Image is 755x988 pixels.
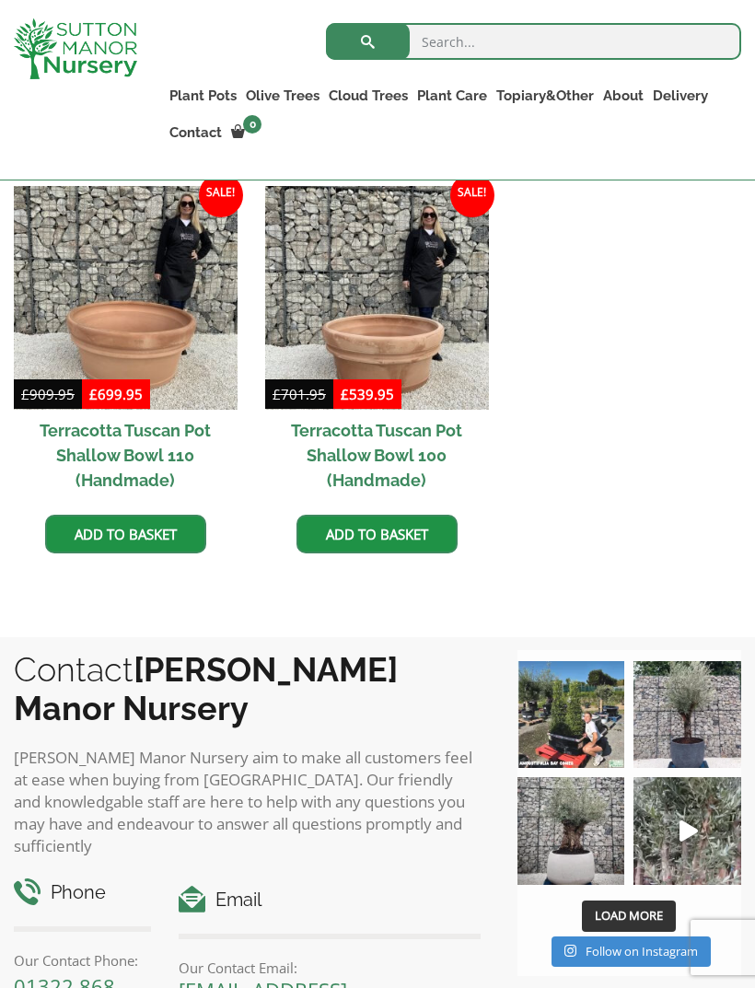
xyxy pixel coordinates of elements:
[241,83,324,109] a: Olive Trees
[341,385,394,403] bdi: 539.95
[14,650,398,727] b: [PERSON_NAME] Manor Nursery
[595,907,663,924] span: Load More
[14,186,238,501] a: Sale! Terracotta Tuscan Pot Shallow Bowl 110 (Handmade)
[296,515,458,553] a: Add to basket: “Terracotta Tuscan Pot Shallow Bowl 100 (Handmade)”
[265,186,489,501] a: Sale! Terracotta Tuscan Pot Shallow Bowl 100 (Handmade)
[324,83,412,109] a: Cloud Trees
[14,878,151,907] h4: Phone
[21,385,75,403] bdi: 909.95
[517,661,625,769] img: Our elegant & picturesque Angustifolia Cones are an exquisite addition to your Bay Tree collectio...
[273,385,281,403] span: £
[265,186,489,410] img: Terracotta Tuscan Pot Shallow Bowl 100 (Handmade)
[326,23,741,60] input: Search...
[341,385,349,403] span: £
[273,385,326,403] bdi: 701.95
[226,120,267,145] a: 0
[165,120,226,145] a: Contact
[165,83,241,109] a: Plant Pots
[199,173,243,217] span: Sale!
[179,886,481,914] h4: Email
[89,385,98,403] span: £
[450,173,494,217] span: Sale!
[648,83,713,109] a: Delivery
[633,777,741,885] img: New arrivals Monday morning of beautiful olive trees 🤩🤩 The weather is beautiful this summer, gre...
[14,650,481,727] h2: Contact
[14,410,238,501] h2: Terracotta Tuscan Pot Shallow Bowl 110 (Handmade)
[582,901,676,932] button: Load More
[633,661,741,769] img: A beautiful multi-stem Spanish Olive tree potted in our luxurious fibre clay pots 😍😍
[552,936,711,968] a: Instagram Follow on Instagram
[564,944,576,958] svg: Instagram
[586,943,698,959] span: Follow on Instagram
[14,18,137,79] img: logo
[265,410,489,501] h2: Terracotta Tuscan Pot Shallow Bowl 100 (Handmade)
[412,83,492,109] a: Plant Care
[14,949,151,971] p: Our Contact Phone:
[21,385,29,403] span: £
[45,515,206,553] a: Add to basket: “Terracotta Tuscan Pot Shallow Bowl 110 (Handmade)”
[679,820,698,842] svg: Play
[633,777,741,885] a: Play
[492,83,598,109] a: Topiary&Other
[179,957,481,979] p: Our Contact Email:
[14,747,481,857] p: [PERSON_NAME] Manor Nursery aim to make all customers feel at ease when buying from [GEOGRAPHIC_D...
[243,115,261,134] span: 0
[517,777,625,885] img: Check out this beauty we potted at our nursery today ❤️‍🔥 A huge, ancient gnarled Olive tree plan...
[14,186,238,410] img: Terracotta Tuscan Pot Shallow Bowl 110 (Handmade)
[598,83,648,109] a: About
[89,385,143,403] bdi: 699.95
